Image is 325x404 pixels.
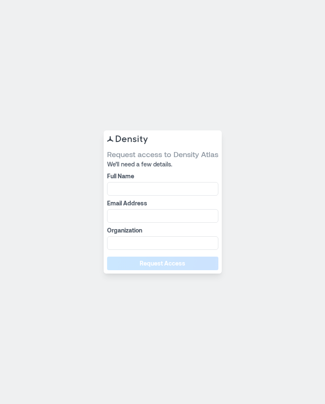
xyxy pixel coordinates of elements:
[107,199,217,208] label: Email Address
[107,149,218,159] span: Request access to Density Atlas
[107,226,217,235] label: Organization
[140,259,185,268] span: Request Access
[107,257,218,270] button: Request Access
[107,172,217,180] label: Full Name
[107,160,218,169] span: We’ll need a few details.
